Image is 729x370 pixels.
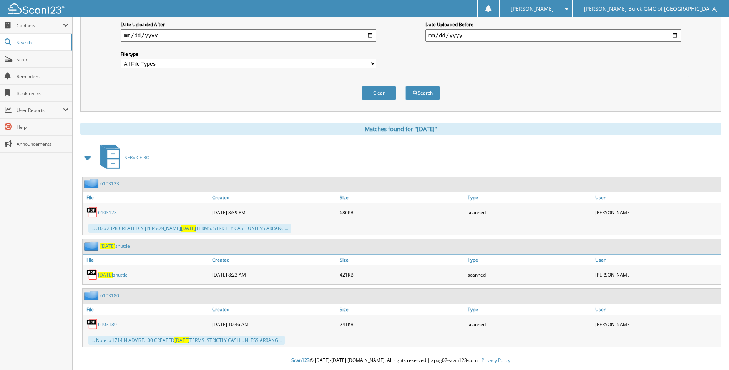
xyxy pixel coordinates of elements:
a: 6103123 [98,209,117,216]
div: © [DATE]-[DATE] [DOMAIN_NAME]. All rights reserved | appg02-scan123-com | [73,351,729,370]
a: Created [210,192,338,203]
a: Type [466,304,593,315]
div: 686KB [338,205,465,220]
iframe: Chat Widget [691,333,729,370]
span: Scan [17,56,68,63]
span: [DATE] [100,243,115,249]
span: [DATE] [98,272,113,278]
div: [PERSON_NAME] [593,317,721,332]
span: [DATE] [181,225,196,232]
div: [DATE] 3:39 PM [210,205,338,220]
button: Clear [362,86,396,100]
a: SERVICE RO [96,142,149,173]
div: Matches found for "[DATE]" [80,123,721,135]
a: 6103180 [98,321,117,328]
a: User [593,192,721,203]
a: Type [466,192,593,203]
span: Search [17,39,67,46]
a: File [83,255,210,265]
label: Date Uploaded Before [425,21,681,28]
div: [DATE] 8:23 AM [210,267,338,282]
a: Size [338,192,465,203]
img: PDF.png [86,318,98,330]
img: PDF.png [86,207,98,218]
div: scanned [466,317,593,332]
a: User [593,255,721,265]
a: Type [466,255,593,265]
div: [PERSON_NAME] [593,205,721,220]
a: File [83,192,210,203]
img: PDF.png [86,269,98,280]
img: folder2.png [84,291,100,300]
a: File [83,304,210,315]
div: 241KB [338,317,465,332]
img: scan123-logo-white.svg [8,3,65,14]
a: Created [210,255,338,265]
a: Privacy Policy [482,357,510,363]
span: SERVICE RO [125,154,149,161]
span: [PERSON_NAME] [511,7,554,11]
img: folder2.png [84,179,100,188]
span: Reminders [17,73,68,80]
a: User [593,304,721,315]
img: folder2.png [84,241,100,251]
input: start [121,29,376,42]
span: Help [17,124,68,130]
span: [DATE] [174,337,189,343]
div: ... Note: #1714 N ADVISE. .00 CREATED TERMS: STRICTLY CASH UNLESS ARRANG... [88,336,285,345]
div: ... .16 #2328 CREATED N [PERSON_NAME] TERMS: STRICTLY CASH UNLESS ARRANG... [88,224,291,233]
div: [DATE] 10:46 AM [210,317,338,332]
span: User Reports [17,107,63,113]
a: Size [338,255,465,265]
div: [PERSON_NAME] [593,267,721,282]
div: scanned [466,205,593,220]
span: Bookmarks [17,90,68,97]
span: Scan123 [291,357,310,363]
input: end [425,29,681,42]
span: Announcements [17,141,68,147]
a: [DATE]shuttle [100,243,130,249]
label: File type [121,51,376,57]
a: Created [210,304,338,315]
div: 421KB [338,267,465,282]
a: 6103123 [100,180,119,187]
button: Search [405,86,440,100]
a: 6103180 [100,292,119,299]
label: Date Uploaded After [121,21,376,28]
div: scanned [466,267,593,282]
a: Size [338,304,465,315]
a: [DATE]shuttle [98,272,128,278]
span: [PERSON_NAME] Buick GMC of [GEOGRAPHIC_DATA] [584,7,718,11]
span: Cabinets [17,22,63,29]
